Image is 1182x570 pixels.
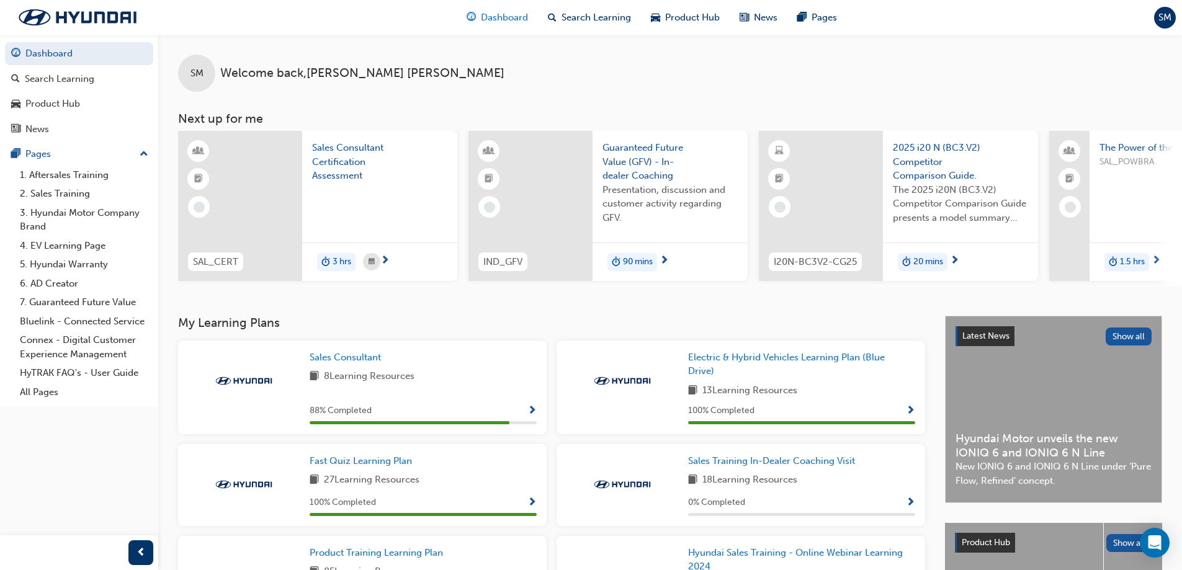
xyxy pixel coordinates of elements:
[527,497,537,509] span: Show Progress
[956,460,1152,488] span: New IONIQ 6 and IONIQ 6 N Line under ‘Pure Flow, Refined’ concept.
[956,432,1152,460] span: Hyundai Motor unveils the new IONIQ 6 and IONIQ 6 N Line
[956,326,1152,346] a: Latest NewsShow all
[485,143,493,159] span: learningResourceType_INSTRUCTOR_LED-icon
[702,383,797,399] span: 13 Learning Resources
[527,403,537,419] button: Show Progress
[194,171,203,187] span: booktick-icon
[310,546,448,560] a: Product Training Learning Plan
[11,149,20,160] span: pages-icon
[955,533,1152,553] a: Product HubShow all
[688,404,754,418] span: 100 % Completed
[210,478,278,491] img: Trak
[688,352,885,377] span: Electric & Hybrid Vehicles Learning Plan (Blue Drive)
[140,146,148,163] span: up-icon
[688,473,697,488] span: book-icon
[5,92,153,115] a: Product Hub
[527,406,537,417] span: Show Progress
[906,497,915,509] span: Show Progress
[602,183,738,225] span: Presentation, discussion and customer activity regarding GFV.
[310,369,319,385] span: book-icon
[893,183,1028,225] span: The 2025 i20N (BC3.V2) Competitor Comparison Guide presents a model summary and introduces key co...
[775,143,784,159] span: learningResourceType_ELEARNING-icon
[194,202,205,213] span: learningRecordVerb_NONE-icon
[485,171,493,187] span: booktick-icon
[1065,143,1074,159] span: people-icon
[688,496,745,510] span: 0 % Completed
[1106,327,1152,345] button: Show all
[15,312,153,331] a: Bluelink - Connected Service
[15,255,153,274] a: 5. Hyundai Warranty
[548,10,557,25] span: search-icon
[310,455,412,466] span: Fast Quiz Learning Plan
[665,11,720,25] span: Product Hub
[312,141,447,183] span: Sales Consultant Certification Assessment
[310,547,443,558] span: Product Training Learning Plan
[5,143,153,166] button: Pages
[15,203,153,236] a: 3. Hyundai Motor Company Brand
[15,331,153,363] a: Connex - Digital Customer Experience Management
[310,473,319,488] span: book-icon
[484,202,495,213] span: learningRecordVerb_NONE-icon
[754,11,777,25] span: News
[310,350,386,365] a: Sales Consultant
[310,454,417,468] a: Fast Quiz Learning Plan
[1158,11,1171,25] span: SM
[11,99,20,110] span: car-icon
[178,316,925,330] h3: My Learning Plans
[588,478,656,491] img: Trak
[962,537,1010,548] span: Product Hub
[25,97,80,111] div: Product Hub
[11,124,20,135] span: news-icon
[1065,171,1074,187] span: booktick-icon
[468,131,748,281] a: IND_GFVGuaranteed Future Value (GFV) - In-dealer CoachingPresentation, discussion and customer ac...
[5,68,153,91] a: Search Learning
[15,166,153,185] a: 1. Aftersales Training
[1109,254,1117,270] span: duration-icon
[25,147,51,161] div: Pages
[158,112,1182,126] h3: Next up for me
[688,455,855,466] span: Sales Training In-Dealer Coaching Visit
[775,171,784,187] span: booktick-icon
[950,256,959,267] span: next-icon
[1152,256,1161,267] span: next-icon
[774,255,857,269] span: I20N-BC3V2-CG25
[812,11,837,25] span: Pages
[1154,7,1176,29] button: SM
[193,255,238,269] span: SAL_CERT
[310,352,381,363] span: Sales Consultant
[333,255,351,269] span: 3 hrs
[913,255,943,269] span: 20 mins
[15,274,153,293] a: 6. AD Creator
[5,42,153,65] a: Dashboard
[6,4,149,30] a: Trak
[310,404,372,418] span: 88 % Completed
[481,11,528,25] span: Dashboard
[15,184,153,203] a: 2. Sales Training
[380,256,390,267] span: next-icon
[5,40,153,143] button: DashboardSearch LearningProduct HubNews
[602,141,738,183] span: Guaranteed Future Value (GFV) - In-dealer Coaching
[483,255,522,269] span: IND_GFV
[25,122,49,136] div: News
[178,131,457,281] a: SAL_CERTSales Consultant Certification Assessmentduration-icon3 hrs
[902,254,911,270] span: duration-icon
[457,5,538,30] a: guage-iconDashboard
[25,72,94,86] div: Search Learning
[324,473,419,488] span: 27 Learning Resources
[651,10,660,25] span: car-icon
[369,254,375,270] span: calendar-icon
[588,375,656,387] img: Trak
[945,316,1162,503] a: Latest NewsShow allHyundai Motor unveils the new IONIQ 6 and IONIQ 6 N LineNew IONIQ 6 and IONIQ ...
[906,406,915,417] span: Show Progress
[538,5,641,30] a: search-iconSearch Learning
[688,383,697,399] span: book-icon
[623,255,653,269] span: 90 mins
[562,11,631,25] span: Search Learning
[220,66,504,81] span: Welcome back , [PERSON_NAME] [PERSON_NAME]
[15,363,153,383] a: HyTRAK FAQ's - User Guide
[787,5,847,30] a: pages-iconPages
[774,202,786,213] span: learningRecordVerb_NONE-icon
[612,254,620,270] span: duration-icon
[5,118,153,141] a: News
